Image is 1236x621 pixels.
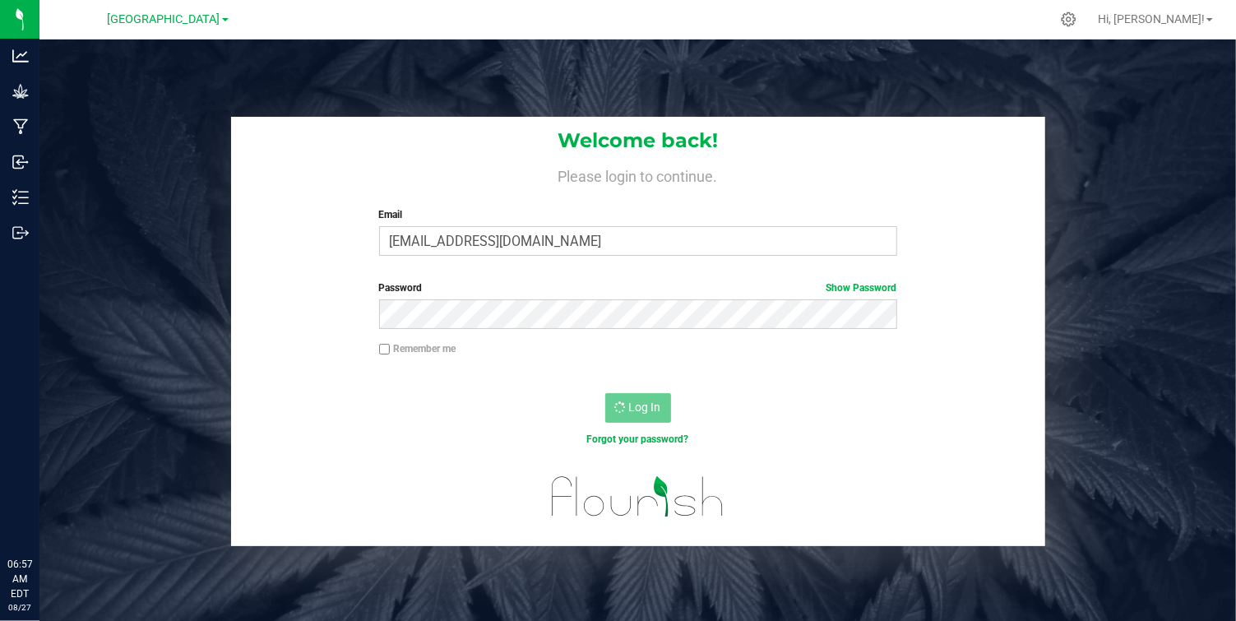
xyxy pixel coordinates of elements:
[629,401,661,414] span: Log In
[1058,12,1079,27] div: Manage settings
[231,165,1045,184] h4: Please login to continue.
[379,282,423,294] span: Password
[12,48,29,64] inline-svg: Analytics
[605,393,671,423] button: Log In
[12,154,29,170] inline-svg: Inbound
[826,282,897,294] a: Show Password
[7,557,32,601] p: 06:57 AM EDT
[12,225,29,241] inline-svg: Outbound
[108,12,220,26] span: [GEOGRAPHIC_DATA]
[1098,12,1205,25] span: Hi, [PERSON_NAME]!
[379,344,391,355] input: Remember me
[7,601,32,614] p: 08/27
[379,207,897,222] label: Email
[12,83,29,100] inline-svg: Grow
[231,130,1045,151] h1: Welcome back!
[379,341,456,356] label: Remember me
[587,433,689,445] a: Forgot your password?
[12,189,29,206] inline-svg: Inventory
[536,464,740,530] img: flourish_logo.svg
[12,118,29,135] inline-svg: Manufacturing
